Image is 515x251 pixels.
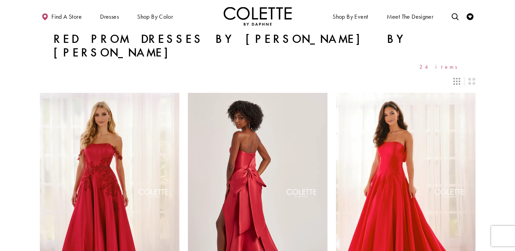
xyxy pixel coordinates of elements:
[53,32,462,60] h1: Red Prom Dresses by [PERSON_NAME] by [PERSON_NAME]
[465,7,475,26] a: Check Wishlist
[387,13,434,20] span: Meet the designer
[40,7,83,26] a: Find a store
[135,7,175,26] span: Shop by color
[137,13,173,20] span: Shop by color
[36,74,480,89] div: Layout Controls
[100,13,119,20] span: Dresses
[385,7,435,26] a: Meet the designer
[468,78,475,85] span: Switch layout to 2 columns
[333,13,368,20] span: Shop By Event
[453,78,460,85] span: Switch layout to 3 columns
[51,13,82,20] span: Find a store
[331,7,370,26] span: Shop By Event
[224,7,292,26] img: Colette by Daphne
[224,7,292,26] a: Visit Home Page
[419,64,462,70] span: 24 items
[450,7,460,26] a: Toggle search
[98,7,120,26] span: Dresses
